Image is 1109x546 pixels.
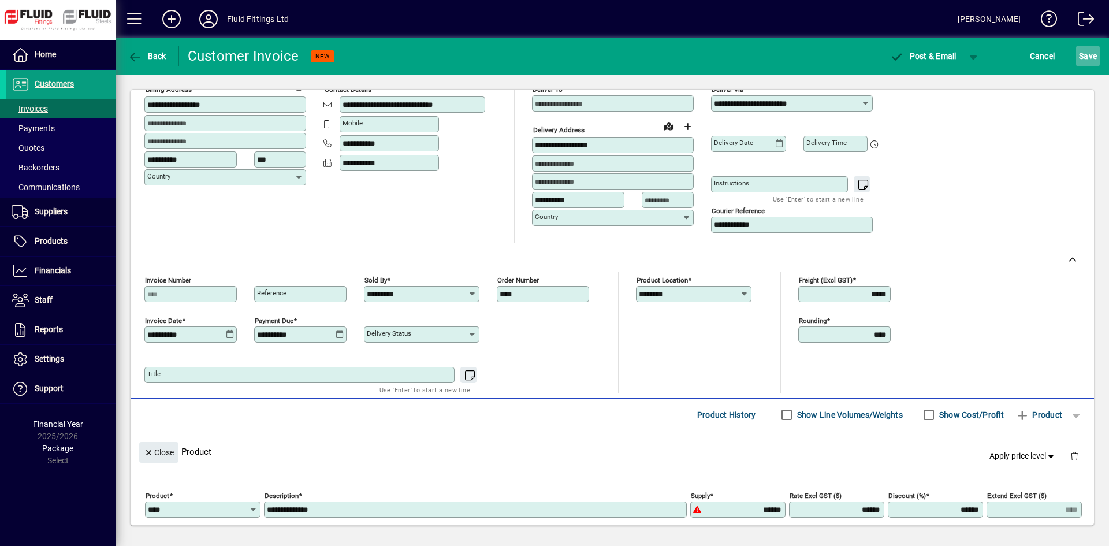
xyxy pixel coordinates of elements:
div: Product [131,430,1094,473]
mat-hint: Use 'Enter' to start a new line [773,192,864,206]
a: Settings [6,345,116,374]
app-page-header-button: Close [136,447,181,457]
span: NEW [315,53,330,60]
button: Choose address [678,117,697,136]
mat-label: Delivery date [714,139,753,147]
mat-label: Instructions [714,179,749,187]
span: Quotes [12,143,44,153]
span: Communications [12,183,80,192]
mat-hint: Use 'Enter' to start a new line [379,383,470,396]
app-page-header-button: Back [116,46,179,66]
a: Quotes [6,138,116,158]
button: Product History [693,404,761,425]
a: View on map [272,76,291,95]
a: Communications [6,177,116,197]
span: Home [35,50,56,59]
app-page-header-button: Delete [1060,451,1088,461]
span: Product [1015,406,1062,424]
span: Back [128,51,166,61]
button: Copy to Delivery address [291,77,309,95]
div: Customer Invoice [188,47,299,65]
button: Delete [1060,442,1088,470]
a: Products [6,227,116,256]
a: Home [6,40,116,69]
div: Fluid Fittings Ltd [227,10,289,28]
mat-label: Delivery status [367,329,411,337]
span: Close [144,443,174,462]
mat-label: Mobile [343,119,363,127]
span: Settings [35,354,64,363]
button: Add [153,9,190,29]
a: Knowledge Base [1032,2,1058,40]
mat-label: Rate excl GST ($) [790,492,842,500]
a: Support [6,374,116,403]
mat-label: Country [147,172,170,180]
a: View on map [660,117,678,135]
button: Post & Email [884,46,962,66]
a: Staff [6,286,116,315]
span: P [910,51,915,61]
a: Backorders [6,158,116,177]
mat-label: Product location [637,276,688,284]
mat-label: Deliver To [533,86,563,94]
span: ost & Email [890,51,957,61]
span: ave [1079,47,1097,65]
mat-label: Sold by [364,276,387,284]
span: Products [35,236,68,246]
span: Invoices [12,104,48,113]
span: Product History [697,406,756,424]
a: Payments [6,118,116,138]
mat-label: Courier Reference [712,207,765,215]
mat-label: Freight (excl GST) [799,276,853,284]
mat-label: Product [146,492,169,500]
span: Cancel [1030,47,1055,65]
a: Reports [6,315,116,344]
div: [PERSON_NAME] [958,10,1021,28]
a: Invoices [6,99,116,118]
mat-label: Rounding [799,317,827,325]
span: Financials [35,266,71,275]
a: Financials [6,257,116,285]
mat-label: Extend excl GST ($) [987,492,1047,500]
mat-label: Description [265,492,299,500]
button: Product [1010,404,1068,425]
mat-label: Order number [497,276,539,284]
mat-label: Reference [257,289,286,297]
span: Customers [35,79,74,88]
span: Payments [12,124,55,133]
button: Back [125,46,169,66]
button: Profile [190,9,227,29]
mat-label: Supply [691,492,710,500]
span: Backorders [12,163,59,172]
mat-label: Invoice date [145,317,182,325]
mat-label: Discount (%) [888,492,926,500]
label: Show Cost/Profit [937,409,1004,421]
span: Package [42,444,73,453]
mat-label: Invoice number [145,276,191,284]
mat-label: Deliver via [712,86,743,94]
button: Apply price level [985,446,1061,467]
label: Show Line Volumes/Weights [795,409,903,421]
span: S [1079,51,1084,61]
a: Logout [1069,2,1095,40]
button: Save [1076,46,1100,66]
span: Suppliers [35,207,68,216]
mat-label: Title [147,370,161,378]
span: Reports [35,325,63,334]
button: Cancel [1027,46,1058,66]
span: Financial Year [33,419,83,429]
span: Support [35,384,64,393]
span: Apply price level [989,450,1056,462]
span: Staff [35,295,53,304]
button: Close [139,442,178,463]
a: Suppliers [6,198,116,226]
mat-label: Payment due [255,317,293,325]
mat-label: Country [535,213,558,221]
mat-label: Delivery time [806,139,847,147]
